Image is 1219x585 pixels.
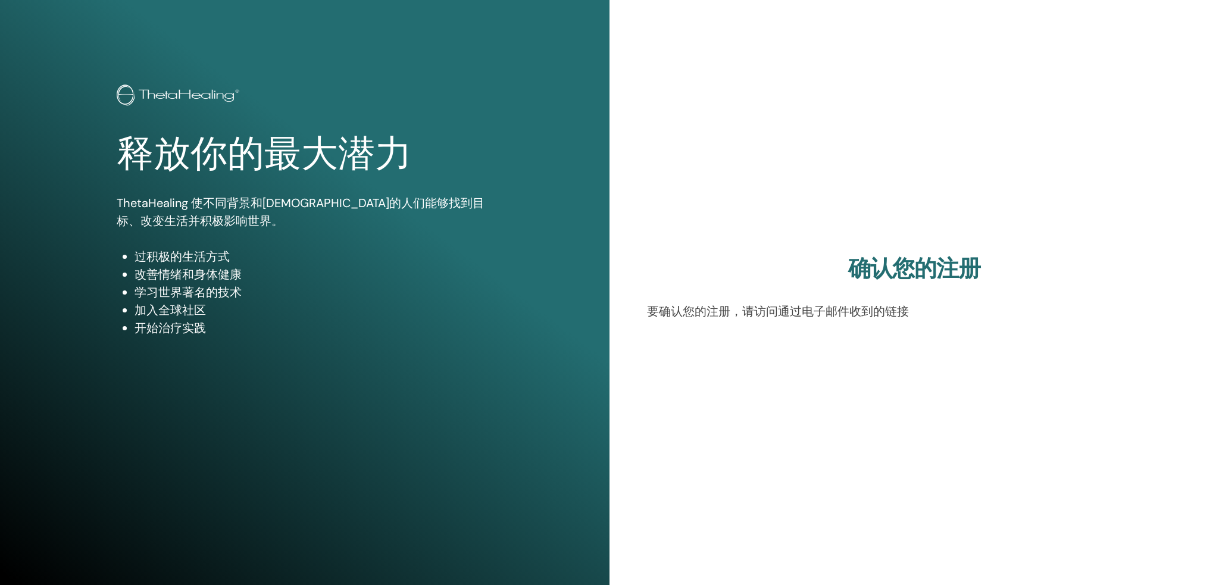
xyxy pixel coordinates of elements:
[117,194,493,230] p: ThetaHealing 使不同背景和[DEMOGRAPHIC_DATA]的人们能够找到目标、改变生活并积极影响世界。
[135,301,493,319] li: 加入全球社区
[135,283,493,301] li: 学习世界著名的技术
[135,265,493,283] li: 改善情绪和身体健康
[647,255,1182,283] h2: 确认您的注册
[647,302,1182,320] p: 要确认您的注册，请访问通过电子邮件收到的链接
[135,248,493,265] li: 过积极的生活方式
[135,319,493,337] li: 开始治疗实践
[117,132,493,176] h1: 释放你的最大潜力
